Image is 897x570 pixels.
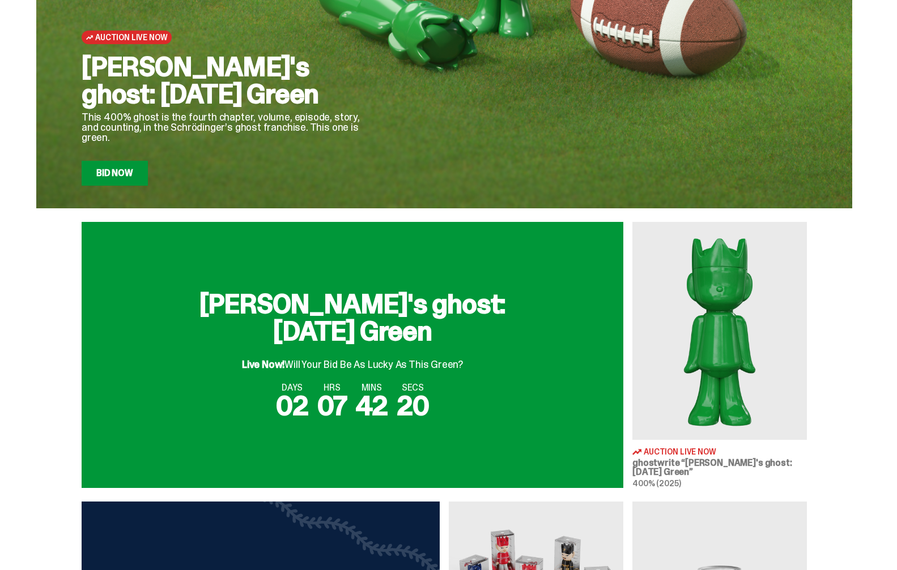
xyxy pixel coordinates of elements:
span: 42 [356,388,388,423]
span: SECS [397,383,429,392]
span: MINS [356,383,388,392]
span: Live Now! [242,358,284,371]
img: Schrödinger's ghost: Sunday Green [632,222,807,440]
span: Auction Live Now [95,33,167,42]
h2: [PERSON_NAME]'s ghost: [DATE] Green [82,53,376,108]
a: Bid Now [82,161,148,186]
div: Will Your Bid Be As Lucky As This Green? [242,349,463,370]
a: Schrödinger's ghost: Sunday Green Auction Live Now [632,222,807,488]
h3: ghostwrite “[PERSON_NAME]'s ghost: [DATE] Green” [632,458,807,477]
span: Auction Live Now [644,448,716,456]
span: 07 [317,388,347,423]
span: 20 [397,388,429,423]
span: 400% (2025) [632,478,681,488]
span: 02 [276,388,308,423]
p: This 400% ghost is the fourth chapter, volume, episode, story, and counting, in the Schrödinger’s... [82,112,376,143]
h2: [PERSON_NAME]'s ghost: [DATE] Green [171,290,534,345]
span: HRS [317,383,347,392]
span: DAYS [276,383,308,392]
